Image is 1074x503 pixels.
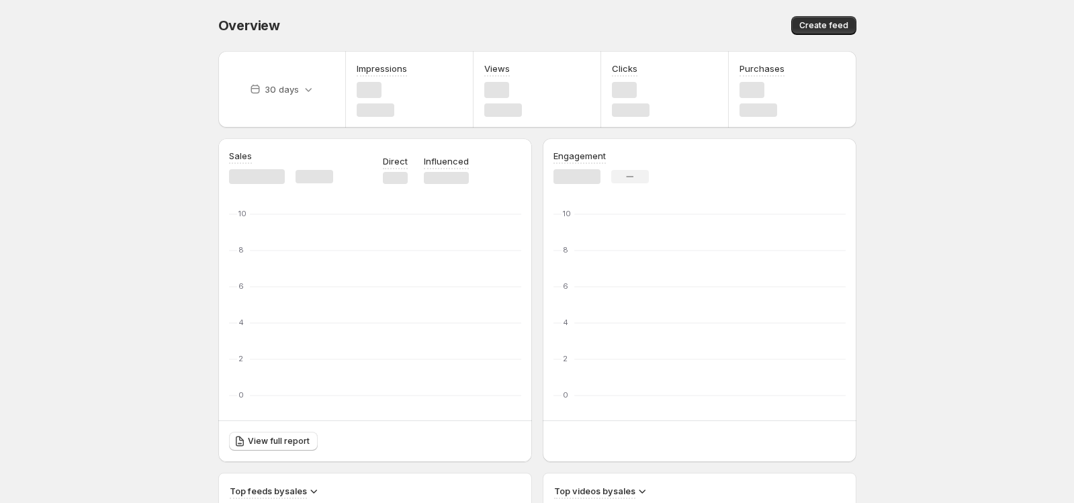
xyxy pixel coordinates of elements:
[265,83,299,96] p: 30 days
[229,432,318,451] a: View full report
[238,209,247,218] text: 10
[740,62,785,75] h3: Purchases
[424,154,469,168] p: Influenced
[238,390,244,400] text: 0
[563,245,568,255] text: 8
[563,209,571,218] text: 10
[799,20,848,31] span: Create feed
[248,436,310,447] span: View full report
[238,281,244,291] text: 6
[563,354,568,363] text: 2
[484,62,510,75] h3: Views
[791,16,856,35] button: Create feed
[553,149,606,163] h3: Engagement
[238,354,243,363] text: 2
[229,149,252,163] h3: Sales
[563,390,568,400] text: 0
[238,318,244,327] text: 4
[218,17,280,34] span: Overview
[238,245,244,255] text: 8
[563,281,568,291] text: 6
[612,62,637,75] h3: Clicks
[357,62,407,75] h3: Impressions
[230,484,307,498] h3: Top feeds by sales
[554,484,635,498] h3: Top videos by sales
[563,318,568,327] text: 4
[383,154,408,168] p: Direct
